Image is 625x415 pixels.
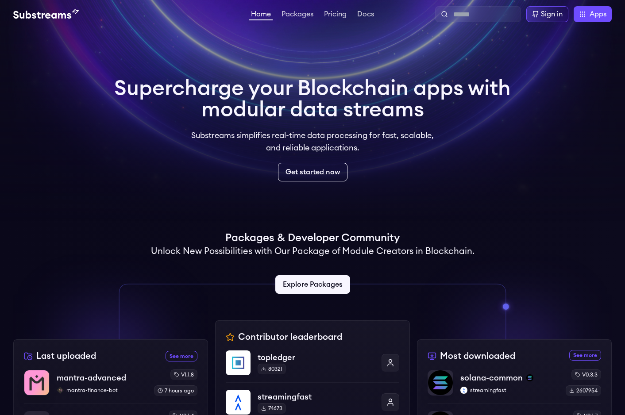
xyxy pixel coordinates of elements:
[13,9,79,19] img: Substream's logo
[541,9,563,19] div: Sign in
[57,372,126,384] p: mantra-advanced
[322,11,348,19] a: Pricing
[166,351,197,361] a: See more recently uploaded packages
[280,11,315,19] a: Packages
[460,372,523,384] p: solana-common
[258,364,286,374] div: 80321
[226,350,251,375] img: topledger
[526,374,533,381] img: solana
[57,387,147,394] p: mantra-finance-bot
[258,351,374,364] p: topledger
[566,385,601,396] div: 2607954
[278,163,347,181] a: Get started now
[24,369,197,403] a: mantra-advancedmantra-advancedmantra-finance-botmantra-finance-botv1.1.87 hours ago
[428,370,453,395] img: solana-common
[569,350,601,361] a: See more most downloaded packages
[590,9,606,19] span: Apps
[154,385,197,396] div: 7 hours ago
[571,369,601,380] div: v0.3.3
[170,369,197,380] div: v1.1.8
[226,350,399,382] a: topledgertopledger80321
[460,387,559,394] p: streamingfast
[460,387,467,394] img: streamingfast
[114,78,511,120] h1: Supercharge your Blockchain apps with modular data streams
[428,369,601,403] a: solana-commonsolana-commonsolanastreamingfaststreamingfastv0.3.32607954
[151,245,475,257] h2: Unlock New Possibilities with Our Package of Module Creators in Blockchain.
[258,391,374,403] p: streamingfast
[185,129,440,154] p: Substreams simplifies real-time data processing for fast, scalable, and reliable applications.
[226,390,251,415] img: streamingfast
[526,6,568,22] a: Sign in
[24,370,49,395] img: mantra-advanced
[57,387,64,394] img: mantra-finance-bot
[355,11,376,19] a: Docs
[249,11,273,20] a: Home
[225,231,400,245] h1: Packages & Developer Community
[275,275,350,294] a: Explore Packages
[258,403,286,414] div: 74673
